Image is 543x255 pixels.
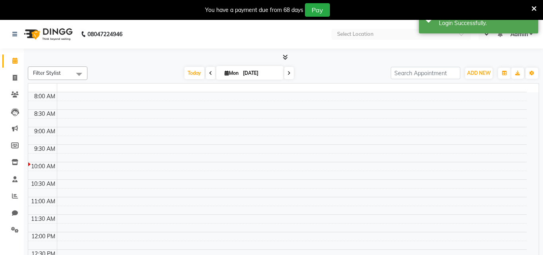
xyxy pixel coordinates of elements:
[33,110,57,118] div: 8:30 AM
[33,70,61,76] span: Filter Stylist
[33,127,57,136] div: 9:00 AM
[465,68,493,79] button: ADD NEW
[240,67,280,79] input: 2025-09-01
[337,30,374,38] div: Select Location
[510,30,528,39] span: Admin
[305,3,330,17] button: Pay
[29,197,57,206] div: 11:00 AM
[29,180,57,188] div: 10:30 AM
[391,67,460,79] input: Search Appointment
[29,162,57,171] div: 10:00 AM
[30,232,57,241] div: 12:00 PM
[439,19,532,27] div: Login Successfully.
[87,23,122,45] b: 08047224946
[223,70,240,76] span: Mon
[205,6,303,14] div: You have a payment due from 68 days
[20,23,75,45] img: logo
[467,70,491,76] span: ADD NEW
[33,92,57,101] div: 8:00 AM
[29,215,57,223] div: 11:30 AM
[184,67,204,79] span: Today
[33,145,57,153] div: 9:30 AM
